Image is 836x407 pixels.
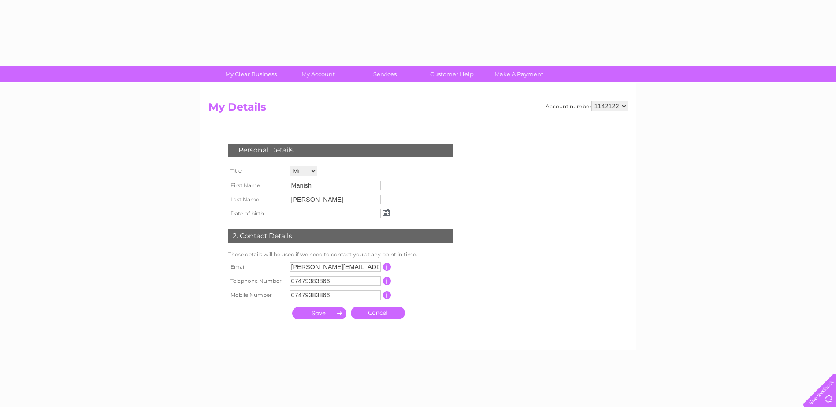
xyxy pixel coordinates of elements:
[226,207,288,221] th: Date of birth
[416,66,488,82] a: Customer Help
[383,263,391,271] input: Information
[483,66,555,82] a: Make A Payment
[383,291,391,299] input: Information
[383,209,390,216] img: ...
[208,101,628,118] h2: My Details
[546,101,628,111] div: Account number
[226,260,288,274] th: Email
[226,192,288,207] th: Last Name
[228,229,453,243] div: 2. Contact Details
[226,249,455,260] td: These details will be used if we need to contact you at any point in time.
[351,307,405,319] a: Cancel
[226,288,288,302] th: Mobile Number
[282,66,354,82] a: My Account
[226,274,288,288] th: Telephone Number
[226,178,288,192] th: First Name
[383,277,391,285] input: Information
[226,163,288,178] th: Title
[292,307,346,319] input: Submit
[215,66,287,82] a: My Clear Business
[228,144,453,157] div: 1. Personal Details
[349,66,421,82] a: Services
